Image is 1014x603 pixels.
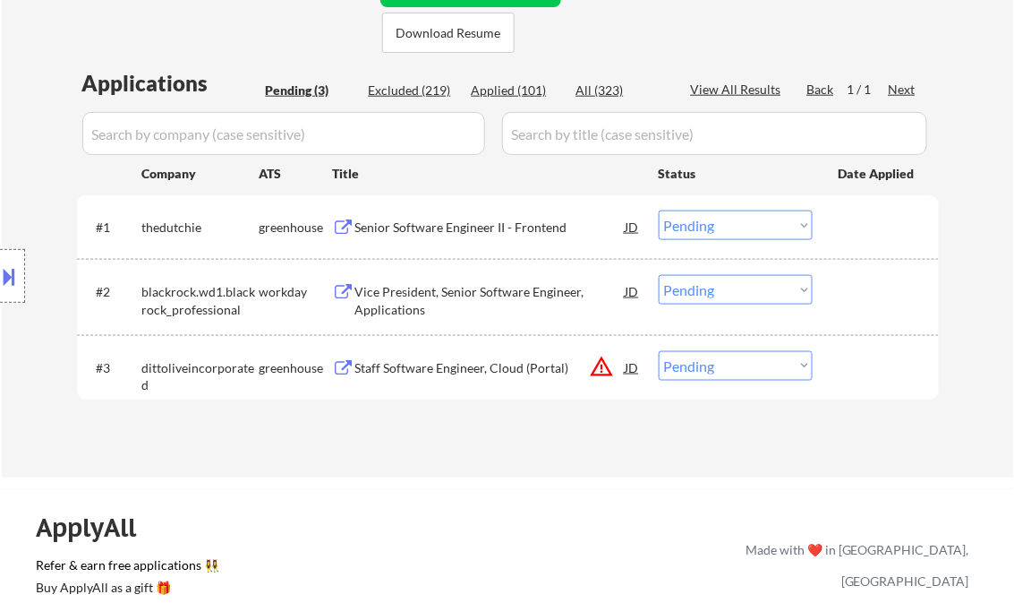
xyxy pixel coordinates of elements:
[82,73,260,94] div: Applications
[355,219,626,237] div: Senior Software Engineer II - Frontend
[266,82,355,99] div: Pending (3)
[576,82,666,99] div: All (323)
[36,513,157,544] div: ApplyAll
[472,82,561,99] div: Applied (101)
[36,582,215,595] div: Buy ApplyAll as a gift 🎁
[382,13,515,53] button: Download Resume
[502,112,927,155] input: Search by title (case sensitive)
[848,81,889,99] div: 1 / 1
[624,351,642,383] div: JD
[355,359,626,377] div: Staff Software Engineer, Cloud (Portal)
[738,535,969,598] div: Made with ❤️ in [GEOGRAPHIC_DATA], [GEOGRAPHIC_DATA]
[839,165,917,183] div: Date Applied
[333,165,642,183] div: Title
[624,211,642,243] div: JD
[590,354,615,379] button: warning_amber
[807,81,836,99] div: Back
[36,560,371,579] a: Refer & earn free applications 👯‍♀️
[624,275,642,307] div: JD
[355,283,626,318] div: Vice President, Senior Software Engineer, Applications
[889,81,917,99] div: Next
[369,82,458,99] div: Excluded (219)
[659,157,813,189] div: Status
[691,81,787,99] div: View All Results
[36,579,215,601] a: Buy ApplyAll as a gift 🎁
